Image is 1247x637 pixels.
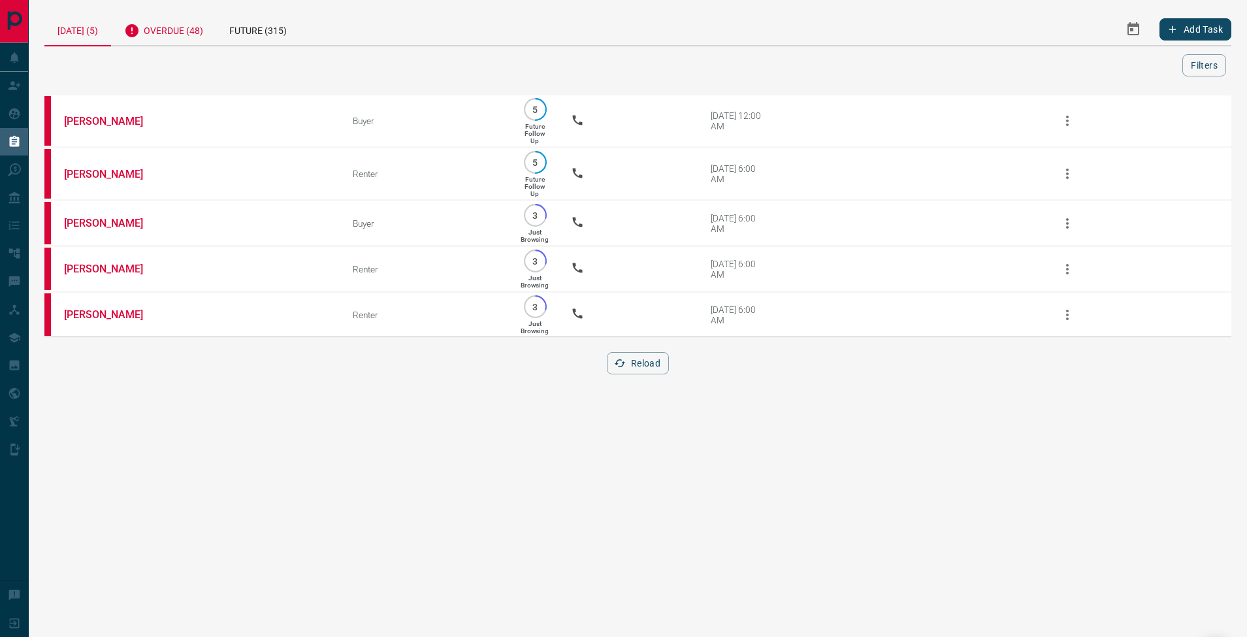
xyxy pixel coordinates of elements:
[111,13,216,45] div: Overdue (48)
[44,13,111,46] div: [DATE] (5)
[607,352,669,374] button: Reload
[1159,18,1231,41] button: Add Task
[44,96,51,146] div: property.ca
[711,304,766,325] div: [DATE] 6:00 AM
[353,169,499,179] div: Renter
[711,163,766,184] div: [DATE] 6:00 AM
[521,320,549,335] p: Just Browsing
[530,302,540,312] p: 3
[1182,54,1226,76] button: Filters
[216,13,300,45] div: Future (315)
[530,256,540,266] p: 3
[711,213,766,234] div: [DATE] 6:00 AM
[1118,14,1149,45] button: Select Date Range
[525,176,545,197] p: Future Follow Up
[525,123,545,144] p: Future Follow Up
[44,248,51,290] div: property.ca
[64,168,162,180] a: [PERSON_NAME]
[64,263,162,275] a: [PERSON_NAME]
[44,202,51,244] div: property.ca
[44,149,51,199] div: property.ca
[521,274,549,289] p: Just Browsing
[521,229,549,243] p: Just Browsing
[711,259,766,280] div: [DATE] 6:00 AM
[530,210,540,220] p: 3
[353,116,499,126] div: Buyer
[353,264,499,274] div: Renter
[64,217,162,229] a: [PERSON_NAME]
[64,115,162,127] a: [PERSON_NAME]
[353,218,499,229] div: Buyer
[530,157,540,167] p: 5
[530,105,540,114] p: 5
[64,308,162,321] a: [PERSON_NAME]
[44,293,51,336] div: property.ca
[353,310,499,320] div: Renter
[711,110,766,131] div: [DATE] 12:00 AM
